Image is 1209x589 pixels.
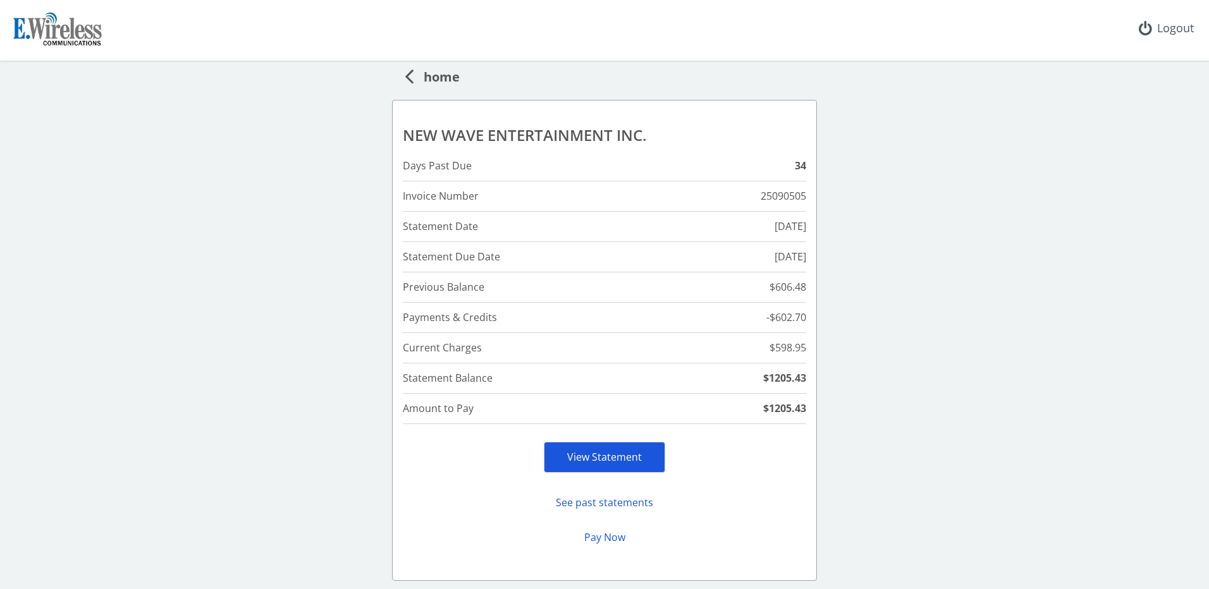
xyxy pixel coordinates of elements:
[403,272,672,303] td: Previous Balance
[567,450,642,464] a: View Statement
[403,363,672,394] td: Statement Balance
[544,525,665,550] button: Pay Now
[403,121,806,151] td: NEW WAVE ENTERTAINMENT INC.
[544,490,665,515] button: See past statements
[672,394,806,424] td: $1205.43
[672,151,806,181] td: 34
[414,63,460,87] span: home
[672,181,806,212] td: 25090505
[672,363,806,394] td: $1205.43
[403,151,672,181] td: Days Past Due
[403,333,672,363] td: Current Charges
[672,272,806,303] td: $606.48
[672,242,806,272] td: [DATE]
[672,333,806,363] td: $598.95
[403,394,672,424] td: Amount to Pay
[672,303,806,333] td: -$602.70
[403,212,672,242] td: Statement Date
[403,303,672,333] td: Payments & Credits
[403,181,672,212] td: Invoice Number
[672,212,806,242] td: [DATE]
[544,442,665,473] div: View Statement
[403,242,672,272] td: Statement Due Date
